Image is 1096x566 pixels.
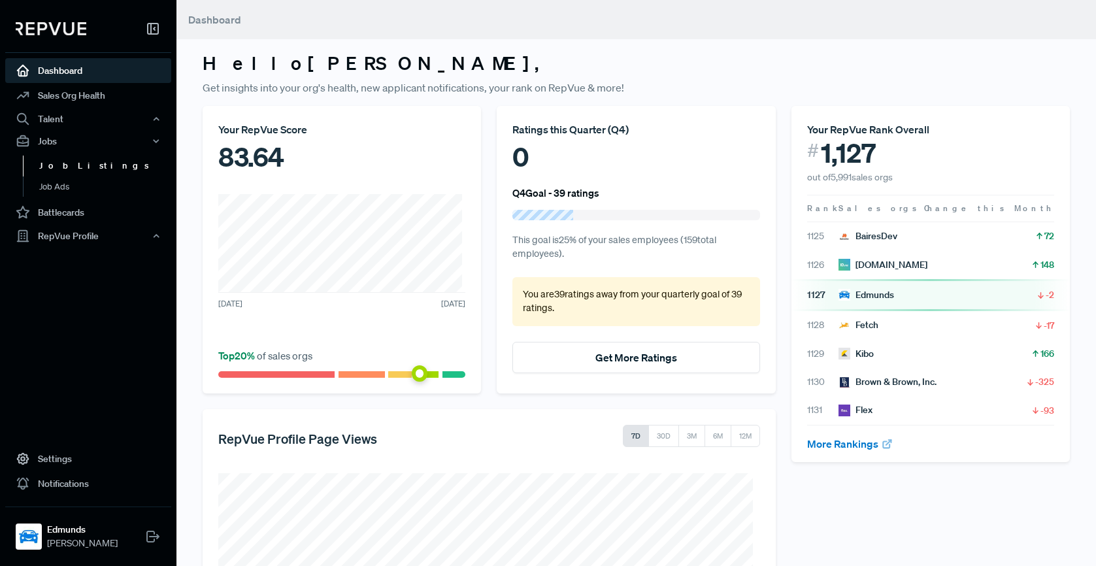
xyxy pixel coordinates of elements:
[1044,229,1054,242] span: 72
[807,203,839,214] span: Rank
[441,298,465,310] span: [DATE]
[839,348,850,359] img: Kibo
[23,156,189,176] a: Job Listings
[18,526,39,547] img: Edmunds
[218,349,257,362] span: Top 20 %
[5,507,171,556] a: EdmundsEdmunds[PERSON_NAME]
[807,347,839,361] span: 1129
[839,288,894,302] div: Edmunds
[839,259,850,271] img: ID.me
[839,375,937,389] div: Brown & Brown, Inc.
[23,176,189,197] a: Job Ads
[807,258,839,272] span: 1126
[807,288,839,302] span: 1127
[512,233,759,261] p: This goal is 25 % of your sales employees ( 159 total employees).
[218,137,465,176] div: 83.64
[218,431,377,446] h5: RepVue Profile Page Views
[1046,288,1054,301] span: -2
[47,523,118,537] strong: Edmunds
[1040,404,1054,417] span: -93
[839,318,878,332] div: Fetch
[512,342,759,373] button: Get More Ratings
[839,229,897,243] div: BairesDev
[839,405,850,416] img: Flex
[839,231,850,242] img: BairesDev
[807,375,839,389] span: 1130
[678,425,705,447] button: 3M
[188,13,241,26] span: Dashboard
[807,171,893,183] span: out of 5,991 sales orgs
[1035,375,1054,388] span: -325
[1040,347,1054,360] span: 166
[839,347,874,361] div: Kibo
[203,52,1070,75] h3: Hello [PERSON_NAME] ,
[807,403,839,417] span: 1131
[47,537,118,550] span: [PERSON_NAME]
[839,320,850,331] img: Fetch
[512,187,599,199] h6: Q4 Goal - 39 ratings
[218,122,465,137] div: Your RepVue Score
[218,298,242,310] span: [DATE]
[512,137,759,176] div: 0
[839,403,872,417] div: Flex
[807,229,839,243] span: 1125
[203,80,1070,95] p: Get insights into your org's health, new applicant notifications, your rank on RepVue & more!
[5,446,171,471] a: Settings
[16,22,86,35] img: RepVue
[705,425,731,447] button: 6M
[5,471,171,496] a: Notifications
[5,225,171,247] button: RepVue Profile
[807,123,929,136] span: Your RepVue Rank Overall
[731,425,760,447] button: 12M
[839,376,850,388] img: Brown & Brown, Inc.
[807,318,839,332] span: 1128
[5,58,171,83] a: Dashboard
[839,289,850,301] img: Edmunds
[924,203,1054,214] span: Change this Month
[648,425,679,447] button: 30D
[5,83,171,108] a: Sales Org Health
[1040,258,1054,271] span: 148
[218,349,312,362] span: of sales orgs
[5,130,171,152] button: Jobs
[807,137,819,164] span: #
[623,425,649,447] button: 7D
[512,122,759,137] div: Ratings this Quarter ( Q4 )
[1044,319,1054,332] span: -17
[5,200,171,225] a: Battlecards
[839,258,927,272] div: [DOMAIN_NAME]
[523,288,749,316] p: You are 39 ratings away from your quarterly goal of 39 ratings .
[821,137,876,169] span: 1,127
[807,437,893,450] a: More Rankings
[5,108,171,130] button: Talent
[839,203,919,214] span: Sales orgs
